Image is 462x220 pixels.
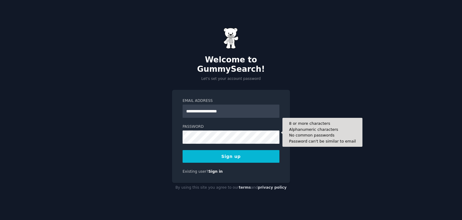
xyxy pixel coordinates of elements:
a: privacy policy [258,185,287,190]
label: Password [183,124,279,130]
div: By using this site you agree to our and [172,183,290,193]
a: terms [239,185,251,190]
a: Sign in [208,169,223,174]
button: Sign up [183,150,279,163]
span: Existing user? [183,169,208,174]
label: Email Address [183,98,279,104]
h2: Welcome to GummySearch! [172,55,290,74]
p: Let's set your account password [172,76,290,82]
img: Gummy Bear [223,28,239,49]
